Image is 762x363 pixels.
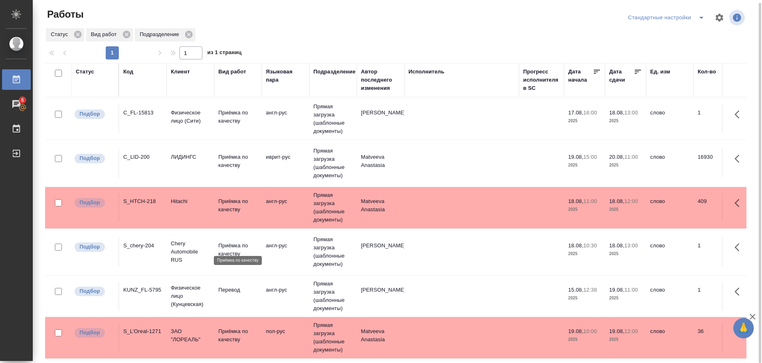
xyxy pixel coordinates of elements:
[583,110,597,116] p: 16:00
[568,117,601,125] p: 2025
[730,323,749,343] button: Здесь прячутся важные кнопки
[624,110,638,116] p: 13:00
[357,105,404,133] td: [PERSON_NAME]
[408,68,444,76] div: Исполнитель
[357,149,404,178] td: Matveeva Anastasia
[609,250,642,258] p: 2025
[568,294,601,302] p: 2025
[2,94,31,114] a: 6
[626,11,710,24] div: split button
[266,68,305,84] div: Языковая пара
[16,96,29,104] span: 6
[583,154,597,160] p: 15:00
[609,161,642,169] p: 2025
[737,320,751,337] span: 🙏
[523,68,560,92] div: Прогресс исполнителя в SC
[123,286,163,294] div: KUNZ_FL-5795
[646,237,694,266] td: слово
[123,242,163,250] div: S_chery-204
[79,287,100,295] p: Подбор
[309,187,357,228] td: Прямая загрузка (шаблонные документы)
[171,109,210,125] p: Физическое лицо (Сити)
[730,193,749,213] button: Здесь прячутся важные кнопки
[74,197,114,208] div: Можно подбирать исполнителей
[357,282,404,310] td: [PERSON_NAME]
[123,153,163,161] div: C_LID-200
[309,231,357,272] td: Прямая загрузка (шаблонные документы)
[646,323,694,352] td: слово
[568,198,583,204] p: 18.08,
[123,327,163,336] div: S_L’Oreal-1271
[309,98,357,139] td: Прямая загрузка (шаблонные документы)
[568,328,583,334] p: 19.08,
[79,110,100,118] p: Подбор
[568,205,601,214] p: 2025
[309,143,357,184] td: Прямая загрузка (шаблонные документы)
[262,237,309,266] td: англ-рус
[698,68,716,76] div: Кол-во
[730,237,749,257] button: Здесь прячутся важные кнопки
[123,109,163,117] div: C_FL-15813
[646,282,694,310] td: слово
[733,318,754,338] button: 🙏
[171,153,210,161] p: ЛИДИНГС
[609,205,642,214] p: 2025
[646,105,694,133] td: слово
[694,105,735,133] td: 1
[262,193,309,222] td: англ-рус
[730,149,749,169] button: Здесь прячутся важные кнопки
[91,30,120,39] p: Вид работ
[74,286,114,297] div: Можно подбирать исполнителей
[45,8,84,21] span: Работы
[609,242,624,249] p: 18.08,
[583,287,597,293] p: 12:38
[624,198,638,204] p: 12:00
[583,198,597,204] p: 11:00
[74,327,114,338] div: Можно подбирать исполнителей
[262,323,309,352] td: пол-рус
[609,154,624,160] p: 20.08,
[646,149,694,178] td: слово
[262,149,309,178] td: иврит-рус
[609,336,642,344] p: 2025
[86,28,133,41] div: Вид работ
[624,242,638,249] p: 13:00
[694,193,735,222] td: 409
[79,154,100,162] p: Подбор
[74,242,114,253] div: Можно подбирать исполнителей
[568,250,601,258] p: 2025
[730,105,749,124] button: Здесь прячутся важные кнопки
[79,243,100,251] p: Подбор
[51,30,71,39] p: Статус
[568,154,583,160] p: 19.08,
[609,117,642,125] p: 2025
[74,109,114,120] div: Можно подбирать исполнителей
[309,317,357,358] td: Прямая загрузка (шаблонные документы)
[583,242,597,249] p: 10:30
[609,110,624,116] p: 18.08,
[262,282,309,310] td: англ-рус
[218,327,258,344] p: Приёмка по качеству
[568,287,583,293] p: 15.08,
[218,286,258,294] p: Перевод
[171,197,210,205] p: Hitachi
[710,8,729,27] span: Настроить таблицу
[568,110,583,116] p: 17.08,
[568,68,593,84] div: Дата начала
[262,105,309,133] td: англ-рус
[309,276,357,317] td: Прямая загрузка (шаблонные документы)
[74,153,114,164] div: Можно подбирать исполнителей
[730,282,749,301] button: Здесь прячутся важные кнопки
[650,68,670,76] div: Ед. изм
[46,28,84,41] div: Статус
[568,161,601,169] p: 2025
[624,154,638,160] p: 11:00
[218,68,246,76] div: Вид работ
[609,328,624,334] p: 19.08,
[583,328,597,334] p: 10:00
[694,149,735,178] td: 16930
[694,323,735,352] td: 36
[207,48,242,59] span: из 1 страниц
[694,282,735,310] td: 1
[568,242,583,249] p: 18.08,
